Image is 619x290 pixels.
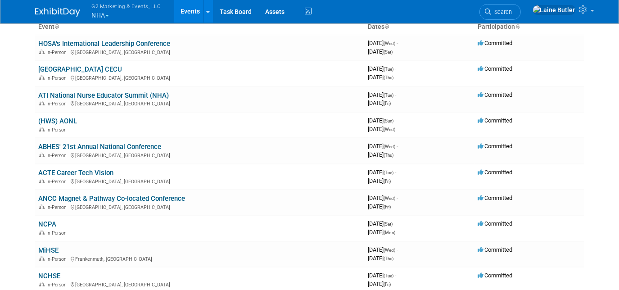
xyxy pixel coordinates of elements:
span: In-Person [47,75,70,81]
span: In-Person [47,179,70,185]
span: In-Person [47,127,70,133]
span: [DATE] [368,40,398,46]
span: (Sat) [384,50,393,54]
a: Sort by Event Name [55,23,59,30]
span: - [397,143,398,150]
a: Search [479,4,521,20]
span: Committed [478,220,513,227]
span: [DATE] [368,74,394,81]
a: Sort by Start Date [385,23,389,30]
img: In-Person Event [39,282,45,286]
a: [GEOGRAPHIC_DATA] CECU [39,65,122,73]
span: (Sun) [384,118,394,123]
img: In-Person Event [39,256,45,261]
span: [DATE] [368,177,391,184]
a: Sort by Participation Type [515,23,520,30]
img: In-Person Event [39,153,45,157]
span: Search [492,9,512,15]
span: [DATE] [368,246,398,253]
span: Committed [478,246,513,253]
div: [GEOGRAPHIC_DATA], [GEOGRAPHIC_DATA] [39,281,361,288]
span: (Wed) [384,248,396,253]
span: (Thu) [384,256,394,261]
span: [DATE] [368,229,396,236]
th: Event [35,19,365,35]
span: Committed [478,169,513,176]
span: - [397,246,398,253]
img: ExhibitDay [35,8,80,17]
span: In-Person [47,282,70,288]
span: (Tue) [384,170,394,175]
img: In-Person Event [39,230,45,235]
span: In-Person [47,204,70,210]
span: (Wed) [384,196,396,201]
img: Laine Butler [533,5,576,15]
span: - [395,117,397,124]
span: - [395,91,397,98]
span: - [395,272,397,279]
img: In-Person Event [39,204,45,209]
span: Committed [478,272,513,279]
div: [GEOGRAPHIC_DATA], [GEOGRAPHIC_DATA] [39,100,361,107]
span: - [397,40,398,46]
span: (Fri) [384,101,391,106]
span: (Mon) [384,230,396,235]
img: In-Person Event [39,101,45,105]
span: Committed [478,117,513,124]
span: [DATE] [368,281,391,287]
th: Participation [474,19,584,35]
span: (Thu) [384,153,394,158]
div: [GEOGRAPHIC_DATA], [GEOGRAPHIC_DATA] [39,203,361,210]
a: HOSA's International Leadership Conference [39,40,171,48]
span: [DATE] [368,143,398,150]
span: [DATE] [368,100,391,106]
span: [DATE] [368,255,394,262]
span: Committed [478,143,513,150]
span: (Fri) [384,179,391,184]
span: (Tue) [384,93,394,98]
span: In-Person [47,153,70,159]
span: [DATE] [368,169,397,176]
a: NCPA [39,220,57,228]
span: [DATE] [368,126,396,132]
span: (Tue) [384,273,394,278]
a: ANCC Magnet & Pathway Co-located Conference [39,195,185,203]
span: In-Person [47,50,70,55]
img: In-Person Event [39,50,45,54]
span: [DATE] [368,220,396,227]
span: (Thu) [384,75,394,80]
span: [DATE] [368,117,397,124]
span: [DATE] [368,48,393,55]
span: (Fri) [384,282,391,287]
span: (Tue) [384,67,394,72]
span: In-Person [47,230,70,236]
a: ACTE Career Tech Vision [39,169,114,177]
span: In-Person [47,256,70,262]
div: [GEOGRAPHIC_DATA], [GEOGRAPHIC_DATA] [39,177,361,185]
a: ATI National Nurse Educator Summit (NHA) [39,91,169,100]
img: In-Person Event [39,127,45,131]
span: [DATE] [368,151,394,158]
span: (Sat) [384,222,393,227]
span: (Wed) [384,127,396,132]
span: [DATE] [368,272,397,279]
a: NCHSE [39,272,61,280]
span: (Fri) [384,204,391,209]
span: - [395,65,397,72]
span: - [397,195,398,201]
div: Frankenmuth, [GEOGRAPHIC_DATA] [39,255,361,262]
a: (HWS) AONL [39,117,77,125]
span: Committed [478,195,513,201]
span: - [395,169,397,176]
th: Dates [365,19,474,35]
a: MiHSE [39,246,59,254]
div: [GEOGRAPHIC_DATA], [GEOGRAPHIC_DATA] [39,48,361,55]
span: (Wed) [384,41,396,46]
div: [GEOGRAPHIC_DATA], [GEOGRAPHIC_DATA] [39,151,361,159]
span: Committed [478,65,513,72]
span: [DATE] [368,195,398,201]
span: G2 Marketing & Events, LLC [92,1,161,11]
span: (Wed) [384,144,396,149]
span: In-Person [47,101,70,107]
div: [GEOGRAPHIC_DATA], [GEOGRAPHIC_DATA] [39,74,361,81]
